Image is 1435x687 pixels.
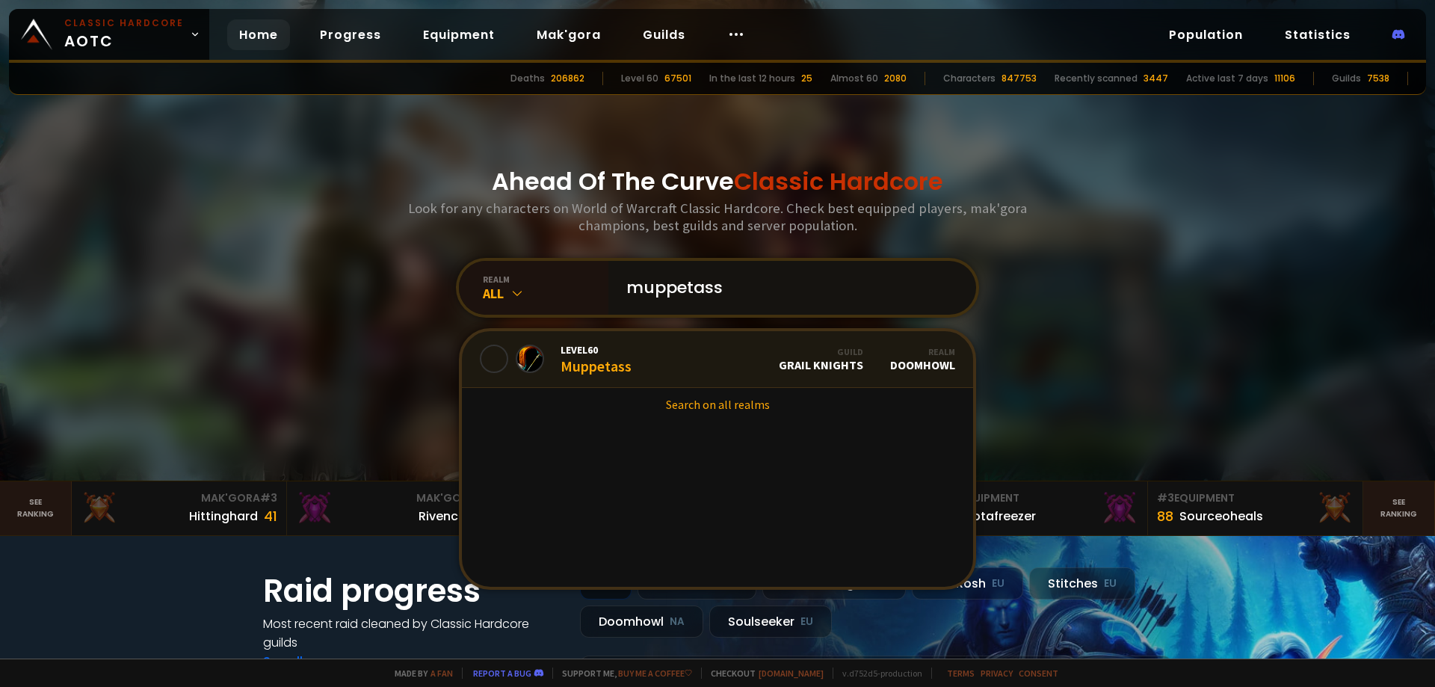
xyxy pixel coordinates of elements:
a: #3Equipment88Sourceoheals [1148,481,1363,535]
div: Characters [943,72,996,85]
span: Made by [386,668,453,679]
a: Report a bug [473,668,531,679]
small: EU [992,576,1004,591]
div: Almost 60 [830,72,878,85]
a: Progress [308,19,393,50]
div: Active last 7 days [1186,72,1268,85]
small: EU [800,614,813,629]
div: Muppetass [561,343,632,375]
a: Buy me a coffee [618,668,692,679]
span: # 3 [260,490,277,505]
a: Terms [947,668,975,679]
div: Soulseeker [709,606,832,638]
div: 67501 [664,72,691,85]
small: EU [1104,576,1117,591]
div: Guild [779,346,863,357]
div: Doomhowl [890,346,955,372]
a: [DOMAIN_NAME] [759,668,824,679]
div: Hittinghard [189,507,258,526]
span: Level 60 [561,343,632,357]
div: Mak'Gora [296,490,493,506]
h3: Look for any characters on World of Warcraft Classic Hardcore. Check best equipped players, mak'g... [402,200,1033,234]
a: Population [1157,19,1255,50]
div: 2080 [884,72,907,85]
div: Realm [890,346,955,357]
a: Search on all realms [462,388,973,421]
div: Doomhowl [580,606,703,638]
div: 11106 [1274,72,1295,85]
div: Sourceoheals [1179,507,1263,526]
a: Mak'Gora#2Rivench100 [287,481,502,535]
div: In the last 12 hours [709,72,795,85]
small: Classic Hardcore [64,16,184,30]
a: Privacy [981,668,1013,679]
div: 847753 [1002,72,1037,85]
h1: Ahead Of The Curve [492,164,943,200]
div: Recently scanned [1055,72,1138,85]
a: Mak'Gora#3Hittinghard41 [72,481,287,535]
div: All [483,285,608,302]
a: Equipment [411,19,507,50]
span: AOTC [64,16,184,52]
a: Seeranking [1363,481,1435,535]
a: Statistics [1273,19,1363,50]
div: Guilds [1332,72,1361,85]
div: Notafreezer [964,507,1036,526]
a: Consent [1019,668,1058,679]
div: Level 60 [621,72,658,85]
a: Classic HardcoreAOTC [9,9,209,60]
span: # 3 [1157,490,1174,505]
span: Checkout [701,668,824,679]
div: 41 [264,506,277,526]
a: a fan [430,668,453,679]
h1: Raid progress [263,567,562,614]
h4: Most recent raid cleaned by Classic Hardcore guilds [263,614,562,652]
div: Stitches [1029,567,1135,600]
div: Deaths [510,72,545,85]
div: Grail Knights [779,346,863,372]
a: Level60MuppetassGuildGrail KnightsRealmDoomhowl [462,331,973,388]
a: Home [227,19,290,50]
a: Guilds [631,19,697,50]
a: See all progress [263,653,360,670]
div: 25 [801,72,812,85]
a: Mak'gora [525,19,613,50]
div: Equipment [1157,490,1354,506]
small: NA [670,614,685,629]
div: Equipment [942,490,1138,506]
input: Search a character... [617,261,958,315]
div: 3447 [1144,72,1168,85]
div: 206862 [551,72,584,85]
div: Mak'Gora [81,490,277,506]
span: Support me, [552,668,692,679]
div: realm [483,274,608,285]
div: Nek'Rosh [912,567,1023,600]
span: v. d752d5 - production [833,668,922,679]
span: Classic Hardcore [734,164,943,198]
div: Rivench [419,507,466,526]
a: #2Equipment88Notafreezer [933,481,1148,535]
div: 7538 [1367,72,1389,85]
div: 88 [1157,506,1173,526]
